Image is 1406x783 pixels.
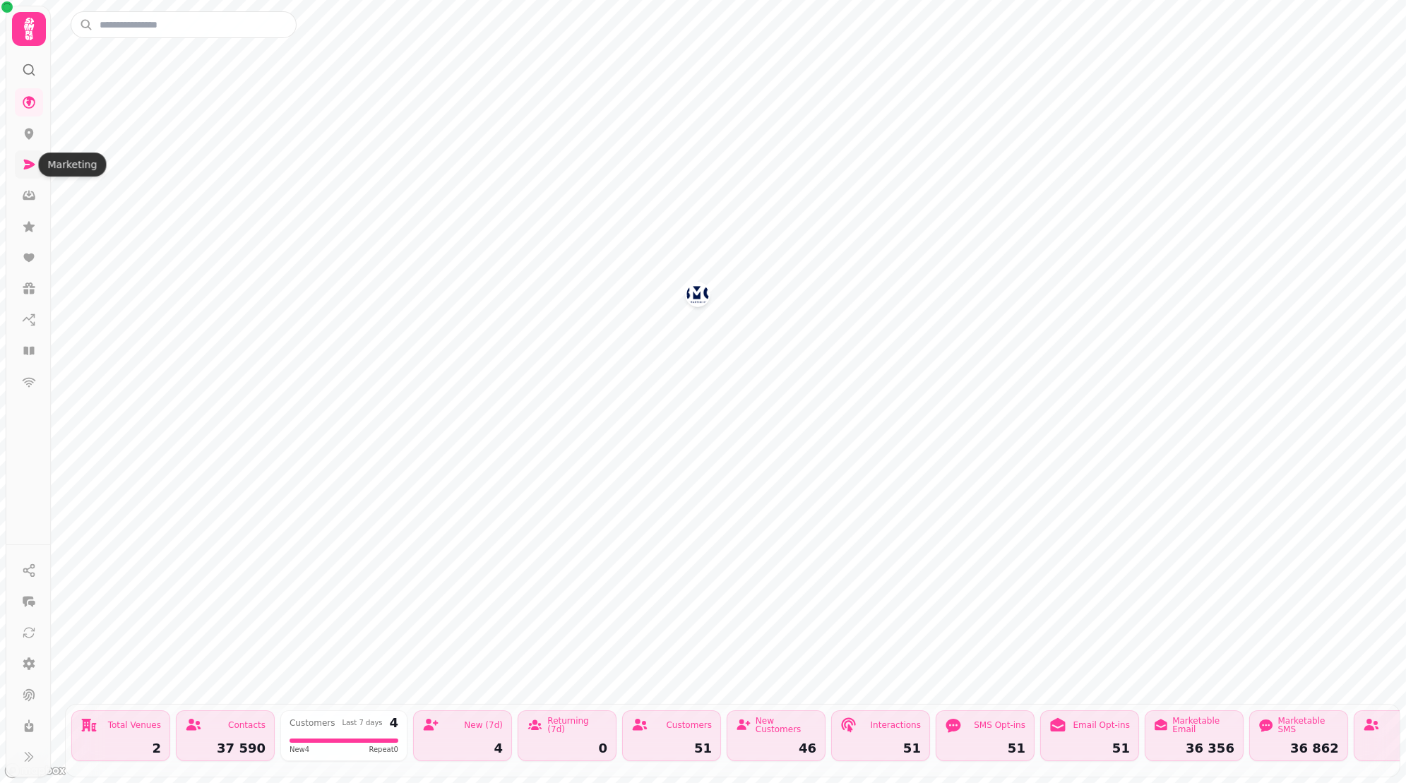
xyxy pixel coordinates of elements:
[1073,721,1130,729] div: Email Opt-ins
[4,763,66,779] a: Mapbox logo
[290,719,335,727] div: Customers
[38,153,106,177] div: Marketing
[369,744,398,755] span: Repeat 0
[736,742,816,755] div: 46
[756,717,816,734] div: New Customers
[1278,717,1339,734] div: Marketable SMS
[108,721,161,729] div: Total Venues
[185,742,266,755] div: 37 590
[666,721,712,729] div: Customers
[422,742,503,755] div: 4
[464,721,503,729] div: New (7d)
[547,717,607,734] div: Returning (7d)
[81,742,161,755] div: 2
[389,717,398,729] div: 4
[974,721,1025,729] div: SMS Opt-ins
[1172,717,1234,734] div: Marketable Email
[840,742,921,755] div: 51
[945,742,1025,755] div: 51
[1154,742,1234,755] div: 36 356
[527,742,607,755] div: 0
[1049,742,1130,755] div: 51
[290,744,309,755] span: New 4
[686,283,709,306] button: BMG UK
[631,742,712,755] div: 51
[342,719,382,727] div: Last 7 days
[871,721,921,729] div: Interactions
[228,721,266,729] div: Contacts
[1258,742,1339,755] div: 36 862
[686,283,709,310] div: Map marker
